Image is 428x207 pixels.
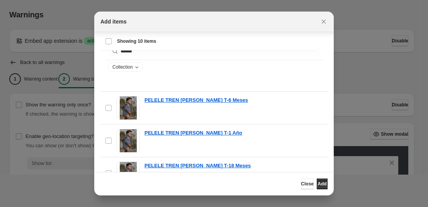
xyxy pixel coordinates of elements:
[112,64,133,70] span: Collection
[301,181,314,187] span: Close
[117,38,156,44] span: Showing 10 items
[100,18,127,25] h2: Add items
[317,178,328,189] button: Add
[109,63,142,71] button: Collection
[144,162,251,170] a: PELELE TREN [PERSON_NAME] T-18 Meses
[318,181,326,187] span: Add
[144,129,242,137] a: PELELE TREN [PERSON_NAME] T-1 Año
[318,16,329,27] button: Close
[301,178,314,189] button: Close
[144,96,248,104] a: PELELE TREN [PERSON_NAME] T-6 Meses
